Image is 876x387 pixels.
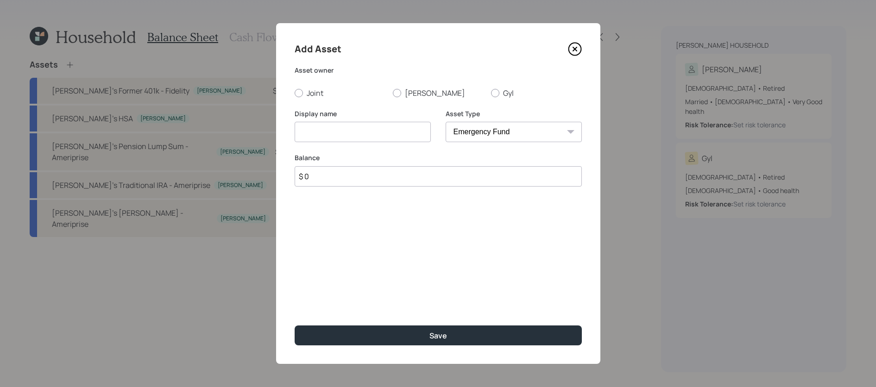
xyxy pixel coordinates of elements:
[295,88,385,98] label: Joint
[429,331,447,341] div: Save
[295,109,431,119] label: Display name
[393,88,484,98] label: [PERSON_NAME]
[295,42,341,56] h4: Add Asset
[491,88,582,98] label: Gyl
[295,325,582,345] button: Save
[295,66,582,75] label: Asset owner
[446,109,582,119] label: Asset Type
[295,153,582,162] label: Balance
